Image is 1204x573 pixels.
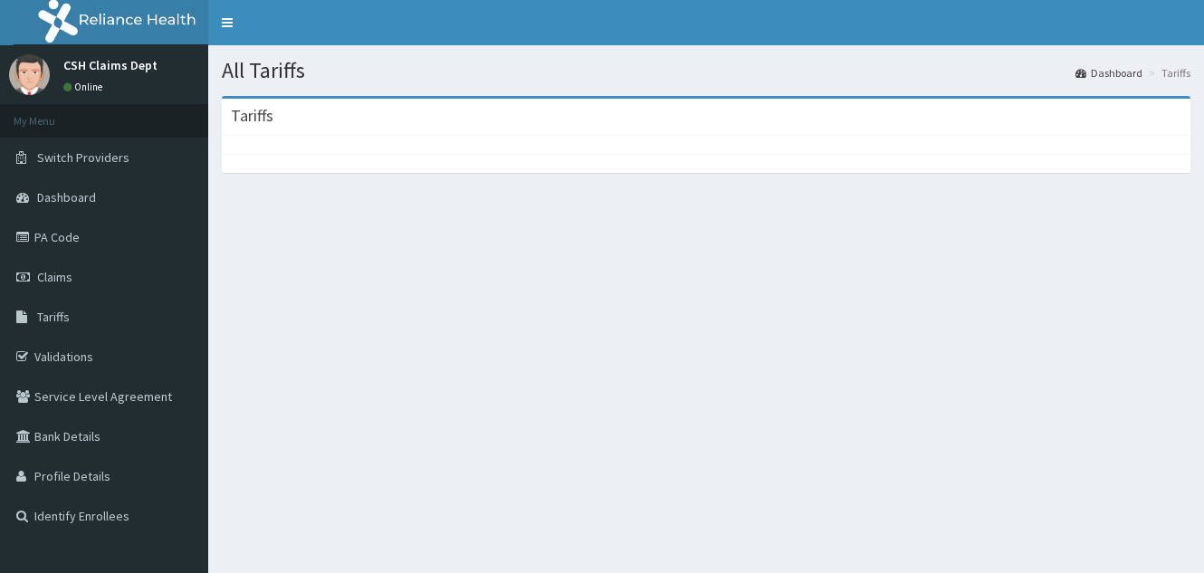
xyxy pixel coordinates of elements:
[1144,65,1190,81] li: Tariffs
[231,108,273,124] h3: Tariffs
[37,189,96,205] span: Dashboard
[37,269,72,285] span: Claims
[1075,65,1142,81] a: Dashboard
[222,59,1190,82] h1: All Tariffs
[63,81,107,93] a: Online
[37,149,129,166] span: Switch Providers
[9,54,50,95] img: User Image
[63,59,158,72] p: CSH Claims Dept
[37,309,70,325] span: Tariffs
